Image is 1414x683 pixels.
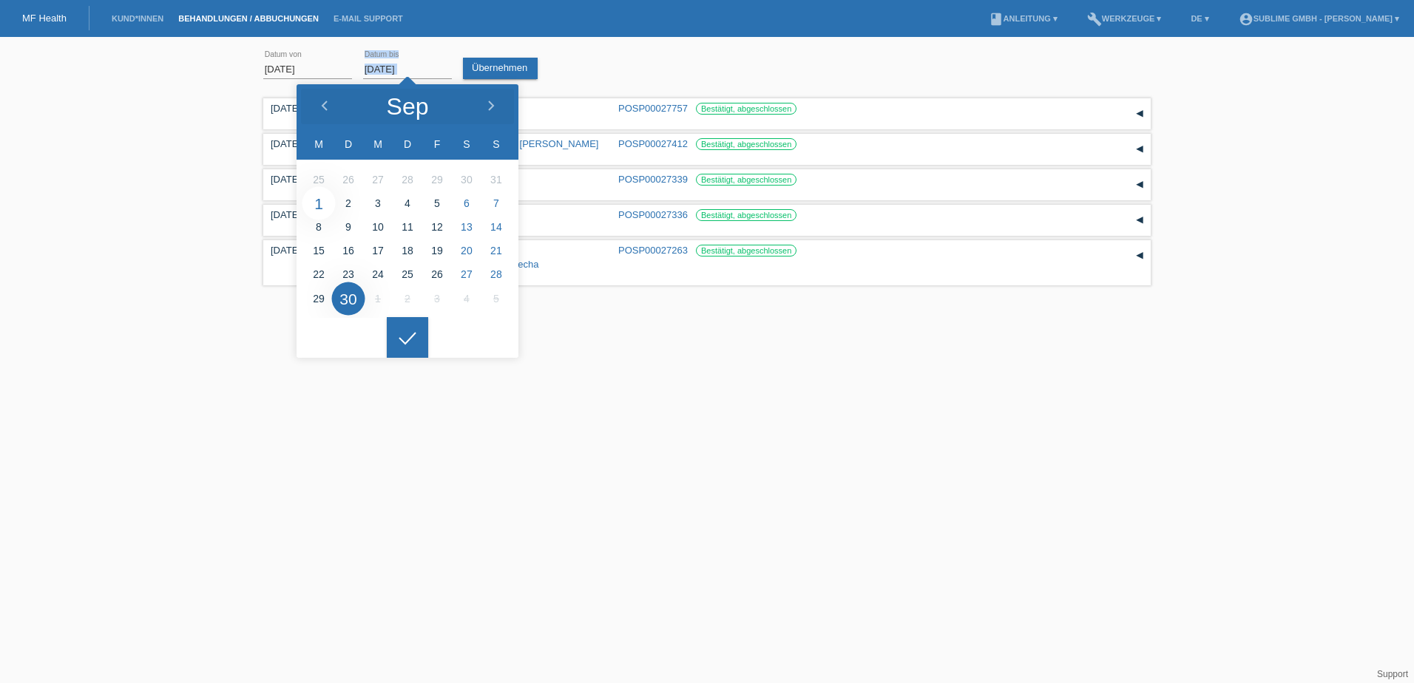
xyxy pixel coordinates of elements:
a: account_circleSublime GmbH - [PERSON_NAME] ▾ [1231,14,1407,23]
a: buildWerkzeuge ▾ [1080,14,1169,23]
a: Kund*innen [104,14,171,23]
a: E-Mail Support [326,14,410,23]
label: Bestätigt, abgeschlossen [696,174,796,186]
a: POSP00027263 [618,245,688,256]
a: POSP00027339 [618,174,688,185]
i: account_circle [1239,12,1254,27]
a: POSP00027757 [618,103,688,114]
a: [PERSON_NAME] Pinecha [PERSON_NAME] [422,259,539,281]
i: build [1087,12,1102,27]
a: Support [1377,669,1408,679]
a: Behandlungen / Abbuchungen [171,14,326,23]
label: Bestätigt, abgeschlossen [696,138,796,150]
div: Sep [387,95,429,118]
div: [DATE] [271,174,330,185]
div: [DATE] [271,209,330,220]
a: MF Health [22,13,67,24]
a: POSP00027336 [618,209,688,220]
label: Bestätigt, abgeschlossen [696,245,796,256]
div: auf-/zuklappen [1129,245,1151,267]
a: POSP00027412 [618,138,688,149]
div: auf-/zuklappen [1129,209,1151,231]
label: Bestätigt, abgeschlossen [696,209,796,221]
div: [DATE] [271,103,330,114]
i: book [989,12,1004,27]
div: [DATE] [271,245,330,256]
a: bookAnleitung ▾ [981,14,1065,23]
a: DE ▾ [1183,14,1216,23]
div: auf-/zuklappen [1129,174,1151,196]
div: auf-/zuklappen [1129,138,1151,160]
div: auf-/zuklappen [1129,103,1151,125]
a: Übernehmen [463,58,538,79]
label: Bestätigt, abgeschlossen [696,103,796,115]
div: [DATE] [271,138,330,149]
